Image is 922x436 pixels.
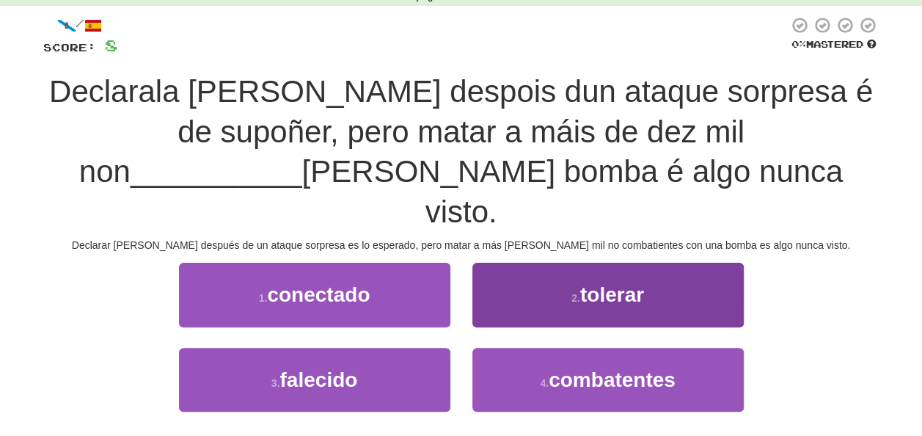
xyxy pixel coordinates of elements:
[49,74,873,189] span: Declarala [PERSON_NAME] despois dun ataque sorpresa é de supoñer, pero matar a máis de dez mil non
[105,36,117,54] span: 8
[472,263,744,327] button: 2.tolerar
[791,38,806,50] span: 0 %
[271,377,280,389] small: 3 .
[267,283,370,306] span: conectado
[472,348,744,412] button: 4.combatentes
[301,154,843,229] span: [PERSON_NAME] bomba é algo nunca visto.
[580,283,644,306] span: tolerar
[540,377,549,389] small: 4 .
[789,38,879,51] div: Mastered
[131,154,302,189] span: __________
[43,238,879,252] div: Declarar [PERSON_NAME] después de un ataque sorpresa es lo esperado, pero matar a más [PERSON_NAM...
[179,348,450,412] button: 3.falecido
[279,368,357,391] span: falecido
[179,263,450,327] button: 1.conectado
[259,292,268,304] small: 1 .
[549,368,676,391] span: combatentes
[43,41,96,54] span: Score:
[43,16,117,34] div: /
[571,292,580,304] small: 2 .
